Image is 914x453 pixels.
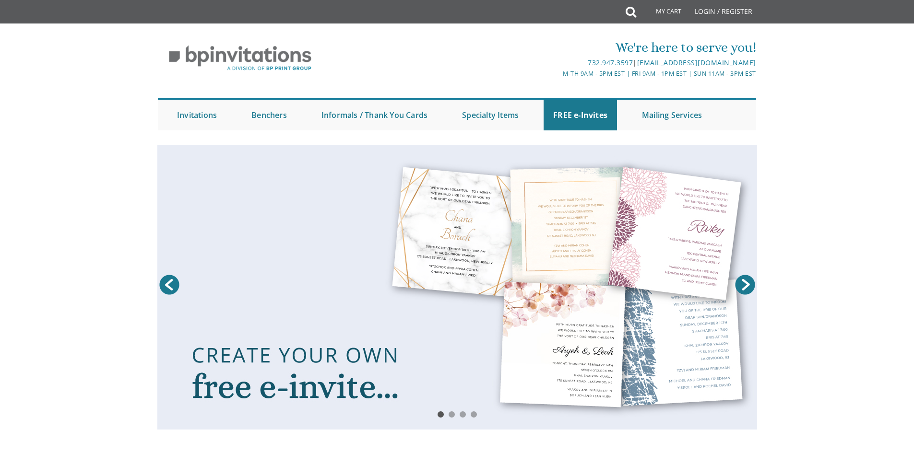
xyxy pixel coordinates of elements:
[588,58,633,67] a: 732.947.3597
[452,100,528,130] a: Specialty Items
[637,58,756,67] a: [EMAIL_ADDRESS][DOMAIN_NAME]
[157,273,181,297] a: Prev
[167,100,226,130] a: Invitations
[544,100,617,130] a: FREE e-Invites
[312,100,437,130] a: Informals / Thank You Cards
[733,273,757,297] a: Next
[358,57,756,69] div: |
[158,38,322,78] img: BP Invitation Loft
[242,100,297,130] a: Benchers
[358,69,756,79] div: M-Th 9am - 5pm EST | Fri 9am - 1pm EST | Sun 11am - 3pm EST
[635,1,688,25] a: My Cart
[358,38,756,57] div: We're here to serve you!
[632,100,712,130] a: Mailing Services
